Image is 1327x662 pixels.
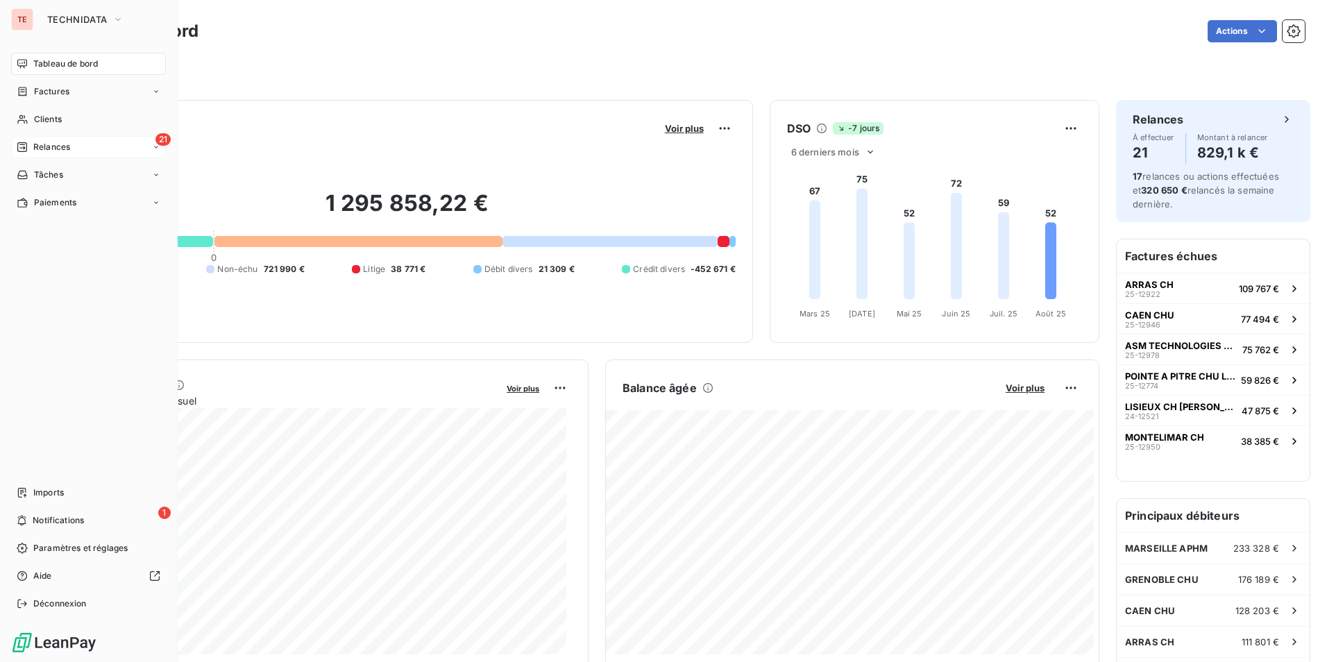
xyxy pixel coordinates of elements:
span: MONTELIMAR CH [1125,432,1204,443]
a: Imports [11,482,166,504]
span: 176 189 € [1238,574,1279,585]
span: POINTE A PITRE CHU LES ABYMES [1125,371,1235,382]
span: -7 jours [833,122,884,135]
span: Paramètres et réglages [33,542,128,554]
span: 25-12978 [1125,351,1160,359]
span: 25-12950 [1125,443,1160,451]
h4: 829,1 k € [1197,142,1268,164]
span: 111 801 € [1242,636,1279,647]
span: LISIEUX CH [PERSON_NAME] [1125,401,1236,412]
span: Tableau de bord [33,58,98,70]
span: 47 875 € [1242,405,1279,416]
tspan: Août 25 [1036,309,1066,319]
button: Voir plus [502,382,543,394]
span: Déconnexion [33,597,87,610]
span: ASM TECHNOLOGIES SAS [1125,340,1237,351]
span: Crédit divers [633,263,685,275]
span: 25-12946 [1125,321,1160,329]
tspan: Juil. 25 [990,309,1017,319]
span: Chiffre d'affaires mensuel [78,393,497,408]
button: MONTELIMAR CH25-1295038 385 € [1117,425,1310,456]
h6: Balance âgée [623,380,697,396]
span: 21 309 € [539,263,575,275]
span: Débit divers [484,263,533,275]
span: Voir plus [507,384,539,393]
span: relances ou actions effectuées et relancés la semaine dernière. [1133,171,1279,210]
button: ASM TECHNOLOGIES SAS25-1297875 762 € [1117,334,1310,364]
span: 128 203 € [1235,605,1279,616]
span: 21 [155,133,171,146]
span: 17 [1133,171,1142,182]
span: GRENOBLE CHU [1125,574,1199,585]
a: Factures [11,80,166,103]
span: Voir plus [1006,382,1045,393]
tspan: Mars 25 [800,309,830,319]
button: Voir plus [661,122,708,135]
span: Notifications [33,514,84,527]
tspan: Juin 25 [942,309,970,319]
a: Paramètres et réglages [11,537,166,559]
span: 75 762 € [1242,344,1279,355]
span: Factures [34,85,69,98]
span: 59 826 € [1241,375,1279,386]
h6: DSO [787,120,811,137]
span: Relances [33,141,70,153]
a: Tableau de bord [11,53,166,75]
span: 25-12774 [1125,382,1158,390]
button: POINTE A PITRE CHU LES ABYMES25-1277459 826 € [1117,364,1310,395]
span: 1 [158,507,171,519]
img: Logo LeanPay [11,631,97,654]
a: Clients [11,108,166,130]
h4: 21 [1133,142,1174,164]
h2: 1 295 858,22 € [78,189,736,231]
span: 38 385 € [1241,436,1279,447]
span: Litige [363,263,385,275]
span: CAEN CHU [1125,605,1175,616]
div: TE [11,8,33,31]
span: Voir plus [665,123,704,134]
span: À effectuer [1133,133,1174,142]
h6: Principaux débiteurs [1117,499,1310,532]
span: 25-12922 [1125,290,1160,298]
tspan: Mai 25 [896,309,922,319]
a: Aide [11,565,166,587]
a: 21Relances [11,136,166,158]
button: Voir plus [1001,382,1049,394]
span: 233 328 € [1233,543,1279,554]
tspan: [DATE] [849,309,875,319]
button: Actions [1208,20,1277,42]
span: Montant à relancer [1197,133,1268,142]
button: LISIEUX CH [PERSON_NAME]24-1252147 875 € [1117,395,1310,425]
span: TECHNIDATA [47,14,107,25]
h6: Relances [1133,111,1183,128]
span: 721 990 € [264,263,305,275]
span: -452 671 € [691,263,736,275]
span: Paiements [34,196,76,209]
span: 24-12521 [1125,412,1158,421]
span: Clients [34,113,62,126]
span: 77 494 € [1241,314,1279,325]
span: 109 767 € [1239,283,1279,294]
span: ARRAS CH [1125,636,1174,647]
span: Non-échu [217,263,257,275]
span: Tâches [34,169,63,181]
span: 0 [211,252,217,263]
a: Tâches [11,164,166,186]
span: Imports [33,486,64,499]
span: ARRAS CH [1125,279,1174,290]
a: Paiements [11,192,166,214]
button: CAEN CHU25-1294677 494 € [1117,303,1310,334]
span: MARSEILLE APHM [1125,543,1208,554]
span: Aide [33,570,52,582]
button: ARRAS CH25-12922109 767 € [1117,273,1310,303]
h6: Factures échues [1117,239,1310,273]
span: 38 771 € [391,263,425,275]
span: CAEN CHU [1125,309,1174,321]
span: 6 derniers mois [791,146,859,158]
span: 320 650 € [1141,185,1187,196]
